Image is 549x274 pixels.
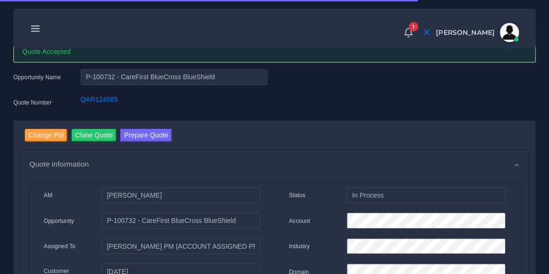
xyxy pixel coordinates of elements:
span: [PERSON_NAME] [436,29,495,36]
img: avatar [500,23,519,42]
input: pm [101,238,260,254]
div: Quote information [23,152,527,176]
a: 1 [400,27,417,38]
label: Assigned To [44,242,76,251]
button: Prepare Quote [120,129,172,142]
span: Quote information [30,158,89,169]
a: [PERSON_NAME]avatar [431,23,522,42]
label: Account [289,217,310,225]
div: Quote Accepted [13,42,536,63]
label: Industry [289,242,310,251]
a: Prepare Quote [120,129,172,144]
input: Clone Quote [72,129,117,142]
input: Change PM [25,129,68,142]
label: Status [289,191,306,200]
label: Opportunity Name [13,73,61,82]
label: Quote Number [13,98,52,107]
a: QAR124585 [81,95,118,103]
label: Opportunity [44,217,74,225]
span: 1 [409,22,418,32]
label: AM [44,191,53,200]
